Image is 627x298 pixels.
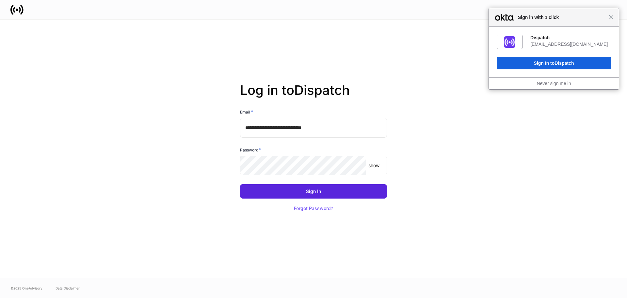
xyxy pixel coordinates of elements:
button: Sign In [240,184,387,199]
div: Dispatch [530,35,611,41]
button: Forgot Password? [286,201,341,216]
p: show [368,162,379,169]
div: [EMAIL_ADDRESS][DOMAIN_NAME] [530,41,611,47]
h6: Email [240,109,253,115]
a: Data Disclaimer [56,286,80,291]
span: Sign in with 1 click [515,13,609,21]
a: Never sign me in [537,81,571,86]
h2: Log in to Dispatch [240,82,387,109]
h6: Password [240,147,261,153]
button: Sign In toDispatch [497,57,611,69]
div: Sign In [306,189,321,194]
span: Dispatch [555,61,574,66]
span: Close [609,15,614,20]
img: fs01jxrofoggULhDH358 [504,36,515,48]
div: Forgot Password? [294,206,333,211]
span: © 2025 OneAdvisory [10,286,42,291]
